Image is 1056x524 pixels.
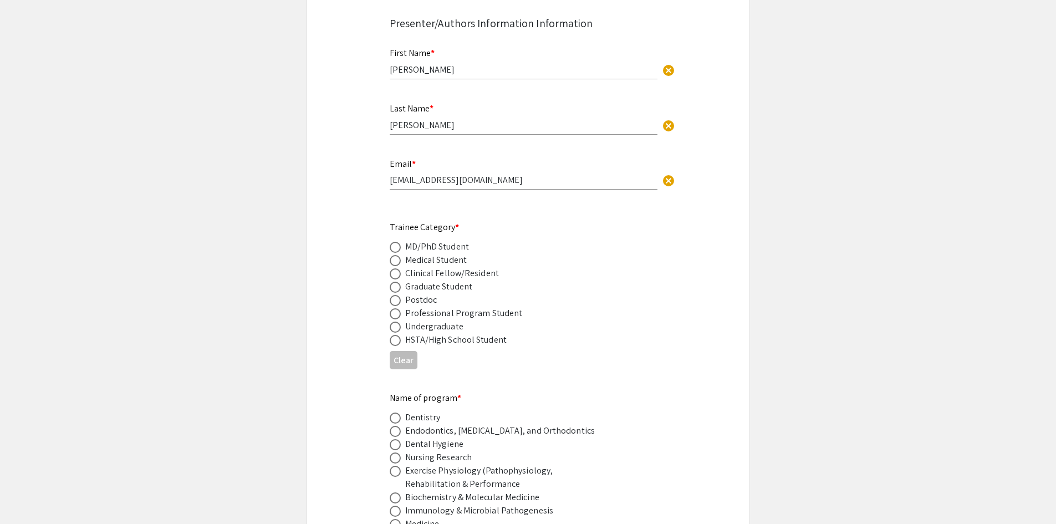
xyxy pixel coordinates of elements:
mat-label: Email [390,158,416,170]
div: Nursing Research [405,451,472,464]
div: Biochemistry & Molecular Medicine [405,491,539,504]
mat-label: Name of program [390,392,462,404]
input: Type Here [390,64,657,75]
button: Clear [390,351,417,369]
div: Exercise Physiology (Pathophysiology, Rehabilitation & Performance [405,464,599,491]
div: Medical Student [405,253,467,267]
div: Dentistry [405,411,441,424]
mat-label: Last Name [390,103,433,114]
div: Presenter/Authors Information Information [390,15,667,32]
div: Graduate Student [405,280,473,293]
input: Type Here [390,119,657,131]
button: Clear [657,114,680,136]
div: Clinical Fellow/Resident [405,267,499,280]
div: Immunology & Microbial Pathogenesis [405,504,554,517]
div: Endodontics, [MEDICAL_DATA], and Orthodontics [405,424,595,437]
input: Type Here [390,174,657,186]
span: cancel [662,119,675,133]
div: HSTA/High School Student [405,333,507,347]
div: Undergraduate [405,320,463,333]
div: Postdoc [405,293,437,307]
span: cancel [662,174,675,187]
div: Professional Program Student [405,307,523,320]
mat-label: First Name [390,47,435,59]
button: Clear [657,58,680,80]
button: Clear [657,169,680,191]
div: MD/PhD Student [405,240,469,253]
iframe: Chat [8,474,47,516]
div: Dental Hygiene [405,437,463,451]
span: cancel [662,64,675,77]
mat-label: Trainee Category [390,221,460,233]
